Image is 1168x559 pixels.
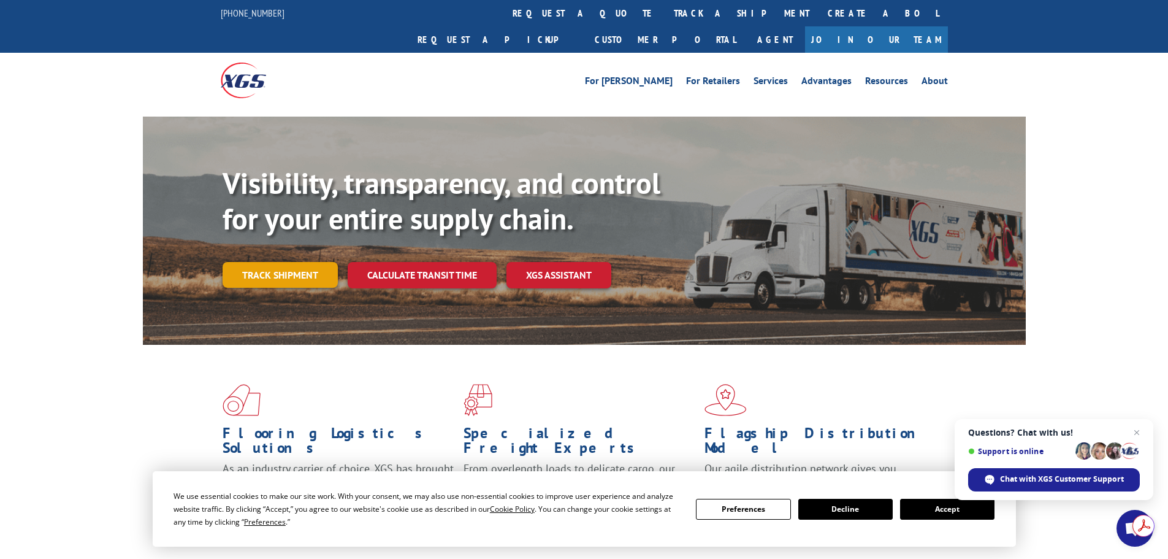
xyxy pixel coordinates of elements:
div: Chat with XGS Customer Support [968,468,1140,492]
a: XGS ASSISTANT [506,262,611,288]
a: Calculate transit time [348,262,497,288]
div: Open chat [1116,510,1153,547]
a: Agent [745,26,805,53]
span: Preferences [244,517,286,527]
a: Request a pickup [408,26,586,53]
h1: Specialized Freight Experts [464,426,695,461]
span: Our agile distribution network gives you nationwide inventory management on demand. [704,461,930,490]
div: Cookie Consent Prompt [153,471,1016,547]
img: xgs-icon-focused-on-flooring-red [464,384,492,416]
a: Customer Portal [586,26,745,53]
a: [PHONE_NUMBER] [221,7,284,19]
span: Questions? Chat with us! [968,428,1140,438]
h1: Flagship Distribution Model [704,426,936,461]
span: As an industry carrier of choice, XGS has brought innovation and dedication to flooring logistics... [223,461,454,505]
button: Accept [900,499,994,520]
h1: Flooring Logistics Solutions [223,426,454,461]
p: From overlength loads to delicate cargo, our experienced staff knows the best way to move your fr... [464,461,695,516]
a: About [922,76,948,90]
a: Resources [865,76,908,90]
img: xgs-icon-flagship-distribution-model-red [704,384,747,416]
span: Cookie Policy [490,504,535,514]
a: For Retailers [686,76,740,90]
span: Close chat [1129,425,1144,440]
a: For [PERSON_NAME] [585,76,673,90]
span: Support is online [968,447,1071,456]
button: Preferences [696,499,790,520]
a: Track shipment [223,262,338,288]
button: Decline [798,499,893,520]
a: Services [754,76,788,90]
a: Advantages [801,76,852,90]
span: Chat with XGS Customer Support [1000,474,1124,485]
img: xgs-icon-total-supply-chain-intelligence-red [223,384,261,416]
b: Visibility, transparency, and control for your entire supply chain. [223,164,660,237]
div: We use essential cookies to make our site work. With your consent, we may also use non-essential ... [174,490,681,528]
a: Join Our Team [805,26,948,53]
